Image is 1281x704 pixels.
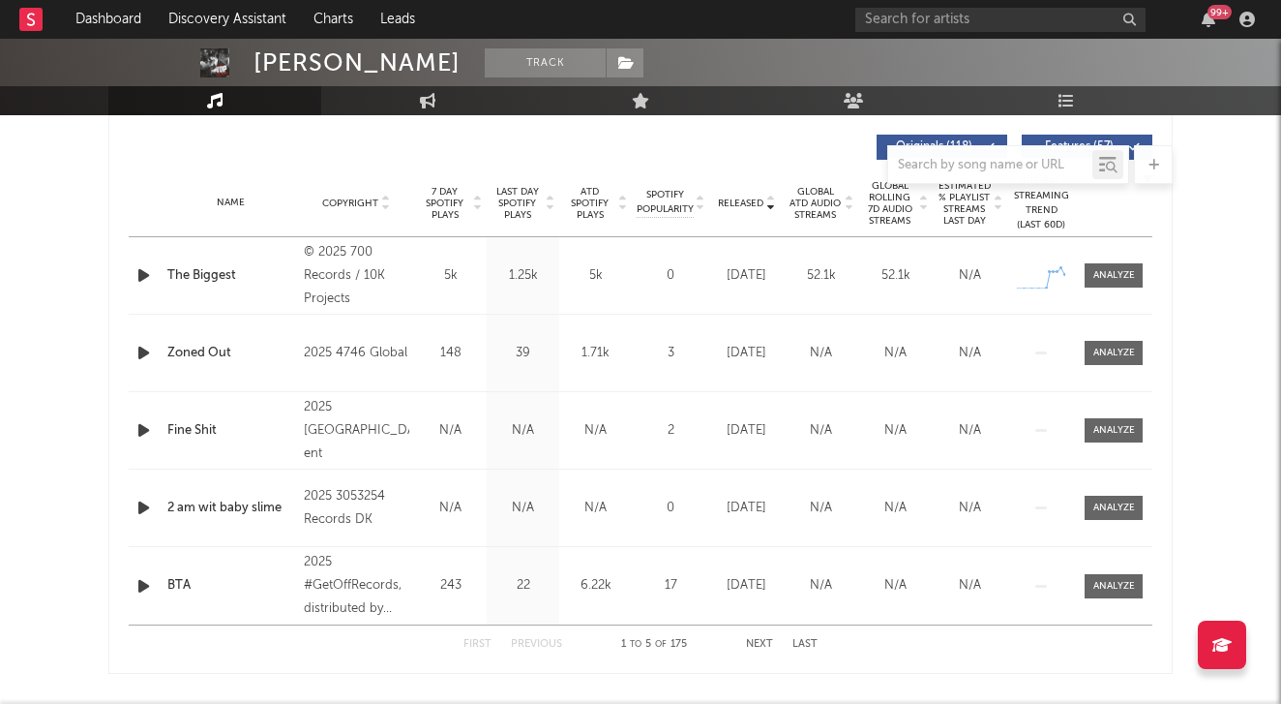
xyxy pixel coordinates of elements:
div: N/A [789,421,853,441]
button: Last [792,639,818,650]
div: N/A [863,344,928,363]
div: 1.25k [492,266,554,286]
div: [DATE] [714,499,779,518]
div: N/A [938,499,1002,518]
div: 243 [419,576,482,596]
span: Originals ( 118 ) [889,141,978,153]
div: N/A [419,421,482,441]
span: Spotify Popularity [637,188,694,217]
span: Global Rolling 7D Audio Streams [863,180,916,227]
div: 1.71k [564,344,627,363]
div: N/A [863,576,928,596]
div: N/A [863,499,928,518]
div: 2025 4746 Global [304,342,409,365]
a: Zoned Out [167,344,294,363]
span: 7 Day Spotify Plays [419,186,470,221]
span: of [655,640,667,649]
div: [DATE] [714,421,779,441]
div: N/A [938,266,1002,286]
div: 39 [492,344,554,363]
div: © 2025 700 Records / 10K Projects [304,241,409,311]
div: 17 [637,576,704,596]
div: 2 [637,421,704,441]
div: 0 [637,499,704,518]
div: [DATE] [714,576,779,596]
span: to [630,640,641,649]
div: N/A [938,576,1002,596]
input: Search for artists [855,8,1146,32]
div: N/A [564,421,627,441]
div: N/A [419,499,482,518]
a: Fine Shit [167,421,294,441]
div: N/A [938,344,1002,363]
a: 2 am wit baby slime [167,499,294,518]
div: Name [167,196,294,210]
div: N/A [492,499,554,518]
div: 2025 3053254 Records DK [304,485,409,532]
span: Estimated % Playlist Streams Last Day [938,180,991,227]
div: N/A [492,421,554,441]
div: 52.1k [789,266,853,286]
div: 2025 #GetOffRecords, distributed by Stem [304,551,409,621]
div: 1 5 175 [601,633,707,657]
span: Released [718,198,763,209]
a: The Biggest [167,266,294,286]
div: N/A [938,421,1002,441]
span: Last Day Spotify Plays [492,186,543,221]
div: 6.22k [564,576,627,596]
div: N/A [564,499,627,518]
a: BTA [167,576,294,596]
div: N/A [789,576,853,596]
div: 22 [492,576,554,596]
button: Track [485,48,606,77]
div: 5k [419,266,482,286]
div: [PERSON_NAME] [253,48,461,77]
button: Next [746,639,773,650]
button: Features(57) [1022,135,1152,160]
span: Features ( 57 ) [1034,141,1123,153]
button: Originals(118) [877,135,1007,160]
div: 52.1k [863,266,928,286]
button: Previous [511,639,562,650]
div: 99 + [1207,5,1232,19]
span: Global ATD Audio Streams [789,186,842,221]
div: Global Streaming Trend (Last 60D) [1012,174,1070,232]
div: 2025 [GEOGRAPHIC_DATA] ent [304,396,409,466]
div: N/A [789,344,853,363]
div: 148 [419,344,482,363]
div: 5k [564,266,627,286]
div: 3 [637,344,704,363]
input: Search by song name or URL [888,158,1092,173]
div: 0 [637,266,704,286]
div: N/A [863,421,928,441]
div: N/A [789,499,853,518]
span: Copyright [322,198,378,209]
button: First [463,639,492,650]
div: [DATE] [714,344,779,363]
div: [DATE] [714,266,779,286]
button: 99+ [1202,12,1215,27]
span: ATD Spotify Plays [564,186,615,221]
